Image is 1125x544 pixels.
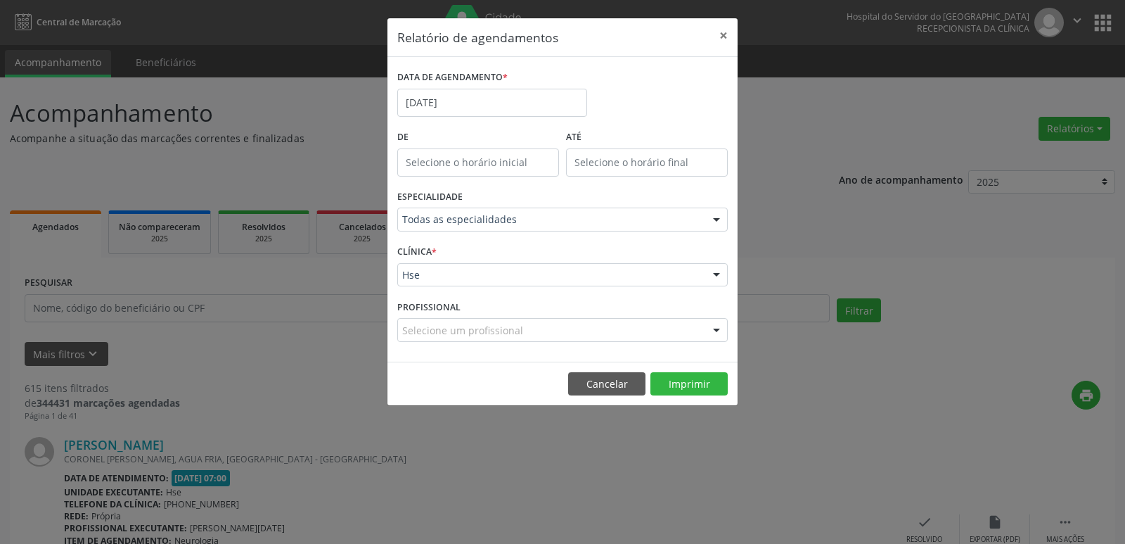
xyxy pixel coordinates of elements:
[650,372,728,396] button: Imprimir
[566,127,728,148] label: ATÉ
[402,323,523,338] span: Selecione um profissional
[568,372,645,396] button: Cancelar
[402,213,699,227] span: Todas as especialidades
[397,89,587,117] input: Selecione uma data ou intervalo
[397,148,559,177] input: Selecione o horário inicial
[397,241,437,263] label: CLÍNICA
[397,186,463,208] label: ESPECIALIDADE
[397,67,508,89] label: DATA DE AGENDAMENTO
[397,127,559,148] label: De
[397,28,558,46] h5: Relatório de agendamentos
[566,148,728,177] input: Selecione o horário final
[397,296,461,318] label: PROFISSIONAL
[402,268,699,282] span: Hse
[709,18,738,53] button: Close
